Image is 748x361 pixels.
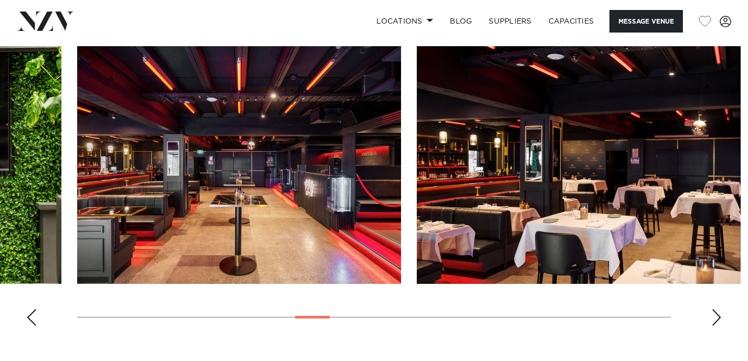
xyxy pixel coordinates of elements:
[17,12,74,30] img: nzv-logo.png
[609,10,683,33] button: Message Venue
[417,46,741,284] swiper-slide: 13 / 30
[77,46,401,284] swiper-slide: 12 / 30
[480,10,540,33] a: SUPPLIERS
[540,10,603,33] a: Capacities
[441,10,480,33] a: BLOG
[368,10,441,33] a: Locations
